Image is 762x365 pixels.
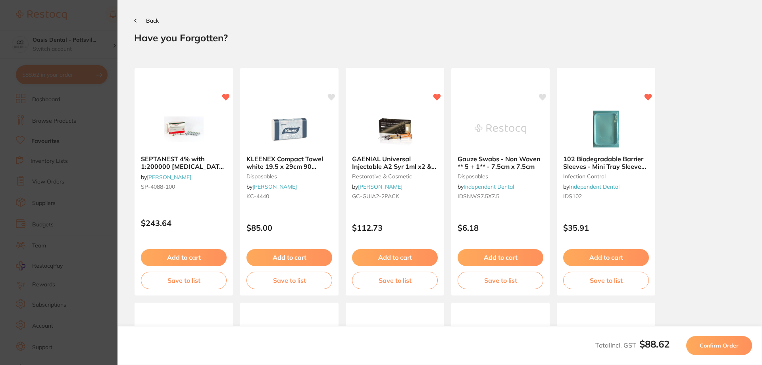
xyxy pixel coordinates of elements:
[246,272,332,289] button: Save to list
[252,183,297,190] a: [PERSON_NAME]
[458,249,543,266] button: Add to cart
[352,272,438,289] button: Save to list
[358,183,402,190] a: [PERSON_NAME]
[475,109,526,149] img: Gauze Swabs - Non Woven ** 5 + 1** - 7.5cm x 7.5cm
[458,155,543,170] b: Gauze Swabs - Non Woven ** 5 + 1** - 7.5cm x 7.5cm
[563,173,649,180] small: infection control
[352,173,438,180] small: restorative & cosmetic
[141,249,227,266] button: Add to cart
[352,155,438,170] b: GAENIAL Universal Injectable A2 Syr 1ml x2 & 20 Disp tips
[458,223,543,232] p: $6.18
[563,155,649,170] b: 102 Biodegradable Barrier Sleeves - Mini Tray Sleeve *Buy 5 receive 1 free**
[464,183,514,190] a: Independent Dental
[246,223,332,232] p: $85.00
[369,109,421,149] img: GAENIAL Universal Injectable A2 Syr 1ml x2 & 20 Disp tips
[563,249,649,266] button: Add to cart
[569,183,620,190] a: Independent Dental
[134,17,159,24] button: Back
[352,223,438,232] p: $112.73
[458,272,543,289] button: Save to list
[458,193,543,199] small: IDSNWS7.5X7.5
[458,173,543,180] small: disposables
[246,193,332,199] small: KC-4440
[700,342,739,349] span: Confirm Order
[246,173,332,180] small: disposables
[141,272,227,289] button: Save to list
[141,218,227,228] p: $243.64
[264,109,315,149] img: KLEENEX Compact Towel white 19.5 x 29cm 90 sheets Pk of 24
[141,183,227,190] small: SP-4088-100
[141,155,227,170] b: SEPTANEST 4% with 1:200000 adrenalin 2.2ml 2xBox 50 D.GRN
[141,174,191,181] span: by
[686,336,752,355] button: Confirm Order
[352,183,402,190] span: by
[146,17,159,24] span: Back
[563,183,620,190] span: by
[580,109,632,149] img: 102 Biodegradable Barrier Sleeves - Mini Tray Sleeve *Buy 5 receive 1 free**
[352,249,438,266] button: Add to cart
[246,183,297,190] span: by
[246,249,332,266] button: Add to cart
[158,109,210,149] img: SEPTANEST 4% with 1:200000 adrenalin 2.2ml 2xBox 50 D.GRN
[639,338,670,350] b: $88.62
[352,193,438,199] small: GC-GUIA2-2PACK
[563,223,649,232] p: $35.91
[246,155,332,170] b: KLEENEX Compact Towel white 19.5 x 29cm 90 sheets Pk of 24
[458,183,514,190] span: by
[595,341,670,349] span: Total Incl. GST
[147,174,191,181] a: [PERSON_NAME]
[563,272,649,289] button: Save to list
[563,193,649,199] small: IDS102
[134,32,745,44] h2: Have you Forgotten?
